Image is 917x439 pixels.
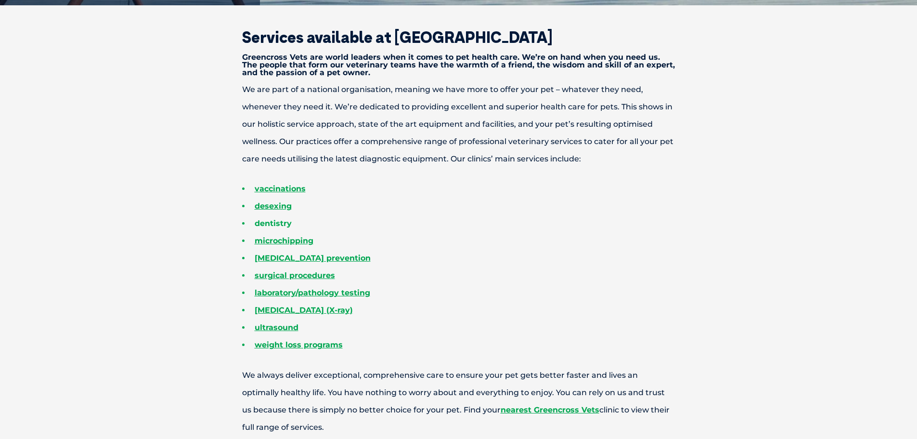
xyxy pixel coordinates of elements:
p: We always deliver exceptional, comprehensive care to ensure your pet gets better faster and lives... [208,367,709,436]
a: dentistry [255,219,292,228]
a: ultrasound [255,323,298,332]
a: desexing [255,201,292,211]
h2: Services available at [GEOGRAPHIC_DATA] [208,29,709,45]
a: weight loss programs [255,340,343,349]
a: nearest Greencross Vets [501,405,599,414]
strong: Greencross Vets are world leaders when it comes to pet health care. We’re on hand when you need u... [242,53,675,77]
a: laboratory/pathology testing [255,288,370,297]
a: vaccinations [255,184,306,193]
a: microchipping [255,236,313,245]
p: We are part of a national organisation, meaning we have more to offer your pet – whatever they ne... [208,81,709,168]
a: [MEDICAL_DATA] (X-ray) [255,306,353,315]
a: surgical procedures [255,271,335,280]
a: [MEDICAL_DATA] prevention [255,253,371,263]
